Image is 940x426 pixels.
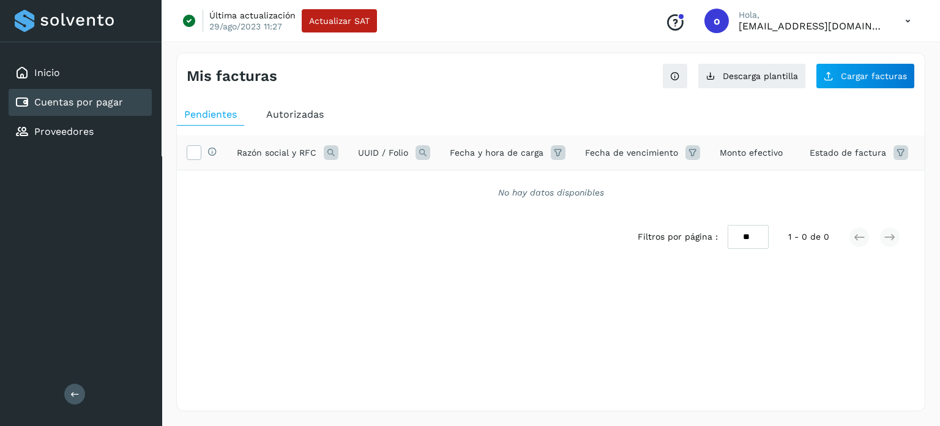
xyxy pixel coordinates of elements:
[184,108,237,120] span: Pendientes
[723,72,798,80] span: Descarga plantilla
[9,59,152,86] div: Inicio
[34,96,123,108] a: Cuentas por pagar
[450,146,543,159] span: Fecha y hora de carga
[698,63,806,89] button: Descarga plantilla
[309,17,370,25] span: Actualizar SAT
[209,10,296,21] p: Última actualización
[810,146,886,159] span: Estado de factura
[358,146,408,159] span: UUID / Folio
[237,146,316,159] span: Razón social y RFC
[34,67,60,78] a: Inicio
[9,118,152,145] div: Proveedores
[34,126,94,137] a: Proveedores
[739,20,886,32] p: orlando@rfllogistics.com.mx
[209,21,282,32] p: 29/ago/2023 11:27
[638,230,718,243] span: Filtros por página :
[788,230,829,243] span: 1 - 0 de 0
[585,146,678,159] span: Fecha de vencimiento
[720,146,783,159] span: Monto efectivo
[739,10,886,20] p: Hola,
[187,67,277,85] h4: Mis facturas
[816,63,915,89] button: Cargar facturas
[193,186,909,199] div: No hay datos disponibles
[9,89,152,116] div: Cuentas por pagar
[302,9,377,32] button: Actualizar SAT
[266,108,324,120] span: Autorizadas
[841,72,907,80] span: Cargar facturas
